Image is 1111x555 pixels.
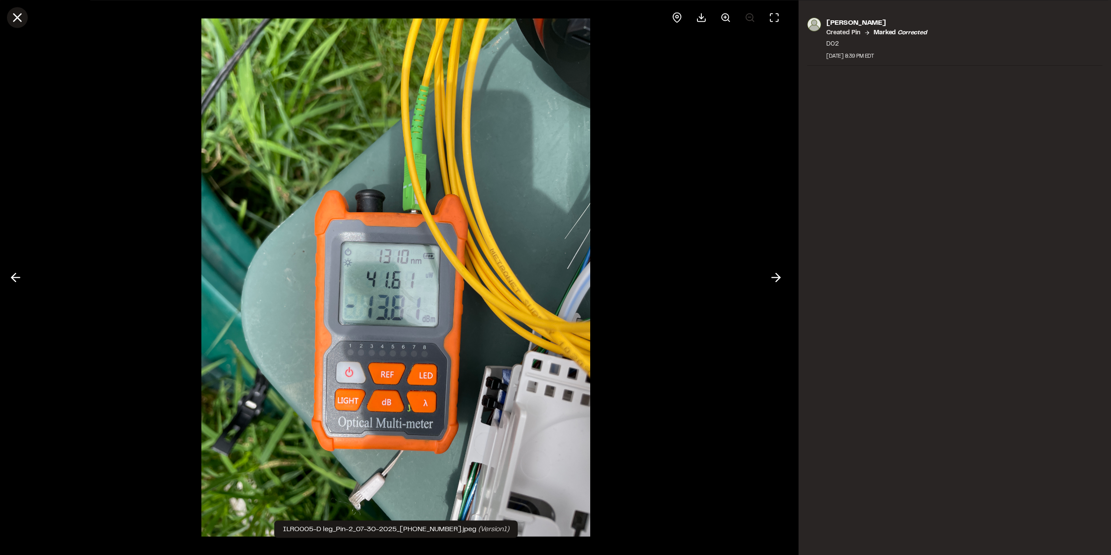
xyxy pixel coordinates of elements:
p: Marked [874,28,927,37]
p: [PERSON_NAME] [826,17,927,28]
p: D02 [826,39,927,49]
em: corrected [897,30,927,35]
button: Previous photo [5,267,26,288]
img: file [201,10,590,545]
div: [DATE] 8:39 PM EDT [826,52,927,60]
div: View pin on map [667,7,687,28]
img: photo [807,17,821,31]
button: Toggle Fullscreen [764,7,785,28]
p: Created Pin [826,28,861,37]
button: Next photo [766,267,786,288]
button: Zoom in [715,7,736,28]
button: Close modal [7,7,28,28]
